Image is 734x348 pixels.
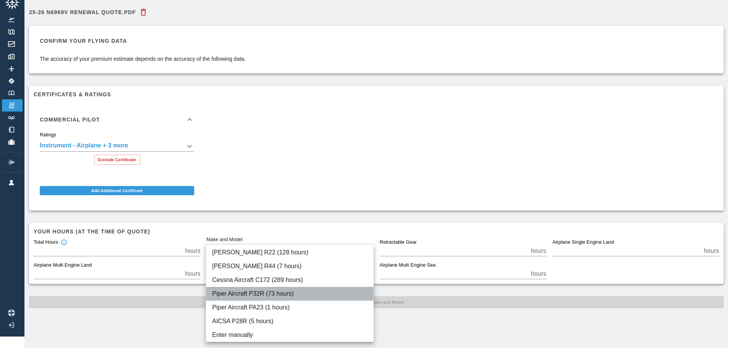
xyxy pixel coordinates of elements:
[206,259,373,273] li: [PERSON_NAME] R44 (7 hours)
[206,287,373,301] li: Piper Aircraft P32R (73 hours)
[206,301,373,314] li: Piper Aircraft PA23 (1 hours)
[206,246,373,259] li: [PERSON_NAME] R22 (128 hours)
[206,273,373,287] li: Cessna Aircraft C172 (289 hours)
[206,328,373,342] li: Enter manually
[206,314,373,328] li: AICSA P28R (5 hours)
